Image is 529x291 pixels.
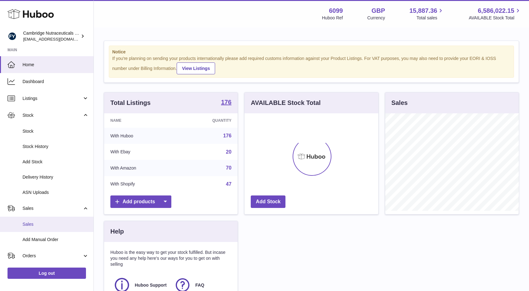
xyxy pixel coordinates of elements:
span: Add Manual Order [23,237,89,243]
div: If you're planning on sending your products internationally please add required customs informati... [112,56,511,74]
td: With Ebay [104,144,177,160]
p: Huboo is the easy way to get your stock fulfilled. But incase you need any help here's our ways f... [110,249,231,267]
span: Stock [23,128,89,134]
span: Home [23,62,89,68]
div: Huboo Ref [322,15,343,21]
div: Cambridge Nutraceuticals Ltd [23,30,79,42]
a: 15,887.36 Total sales [409,7,444,21]
a: View Listings [177,62,215,74]
span: Total sales [416,15,444,21]
span: [EMAIL_ADDRESS][DOMAIN_NAME] [23,37,92,42]
strong: 176 [221,99,231,105]
td: With Amazon [104,160,177,176]
strong: GBP [371,7,385,15]
strong: 6099 [329,7,343,15]
h3: Total Listings [110,99,151,107]
td: With Huboo [104,128,177,144]
span: Delivery History [23,174,89,180]
a: Add products [110,195,171,208]
span: FAQ [195,282,204,288]
strong: Notice [112,49,511,55]
span: Huboo Support [135,282,167,288]
span: 15,887.36 [409,7,437,15]
h3: Sales [391,99,408,107]
div: Currency [367,15,385,21]
span: 6,586,022.15 [478,7,514,15]
span: Stock [23,112,82,118]
a: Log out [8,268,86,279]
a: 176 [221,99,231,106]
h3: Help [110,227,124,236]
a: 6,586,022.15 AVAILABLE Stock Total [469,7,521,21]
a: 70 [226,165,232,170]
span: ASN Uploads [23,190,89,195]
a: 20 [226,149,232,155]
span: AVAILABLE Stock Total [469,15,521,21]
span: Dashboard [23,79,89,85]
span: Listings [23,96,82,101]
span: Add Stock [23,159,89,165]
a: 47 [226,181,232,187]
span: Sales [23,221,89,227]
a: Add Stock [251,195,285,208]
span: Stock History [23,144,89,150]
span: Sales [23,205,82,211]
th: Name [104,113,177,128]
span: Orders [23,253,82,259]
a: 176 [223,133,232,138]
td: With Shopify [104,176,177,192]
img: huboo@camnutra.com [8,32,17,41]
h3: AVAILABLE Stock Total [251,99,320,107]
th: Quantity [177,113,238,128]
